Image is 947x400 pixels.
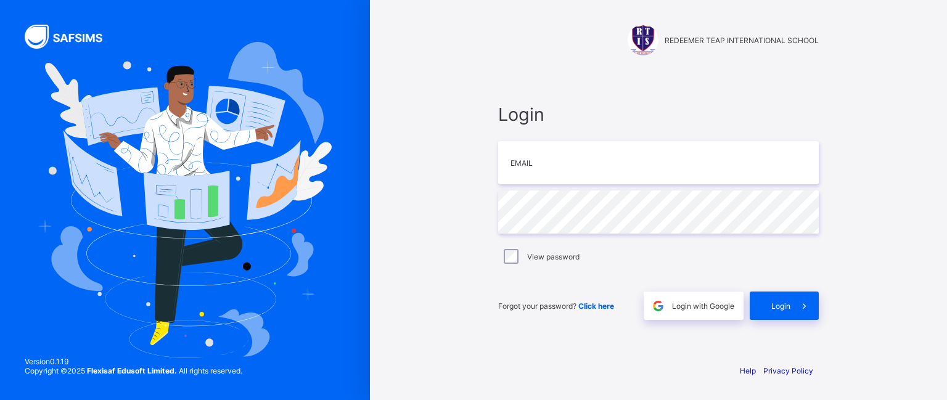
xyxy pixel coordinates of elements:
span: Login with Google [672,301,734,311]
label: View password [527,252,580,261]
span: Copyright © 2025 All rights reserved. [25,366,242,375]
a: Privacy Policy [763,366,813,375]
img: google.396cfc9801f0270233282035f929180a.svg [651,299,665,313]
span: Login [771,301,790,311]
span: Forgot your password? [498,301,614,311]
span: REDEEMER TEAP INTERNATIONAL SCHOOL [665,36,819,45]
a: Help [740,366,756,375]
img: Hero Image [38,42,332,357]
span: Version 0.1.19 [25,357,242,366]
img: SAFSIMS Logo [25,25,117,49]
strong: Flexisaf Edusoft Limited. [87,366,177,375]
span: Login [498,104,819,125]
a: Click here [578,301,614,311]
